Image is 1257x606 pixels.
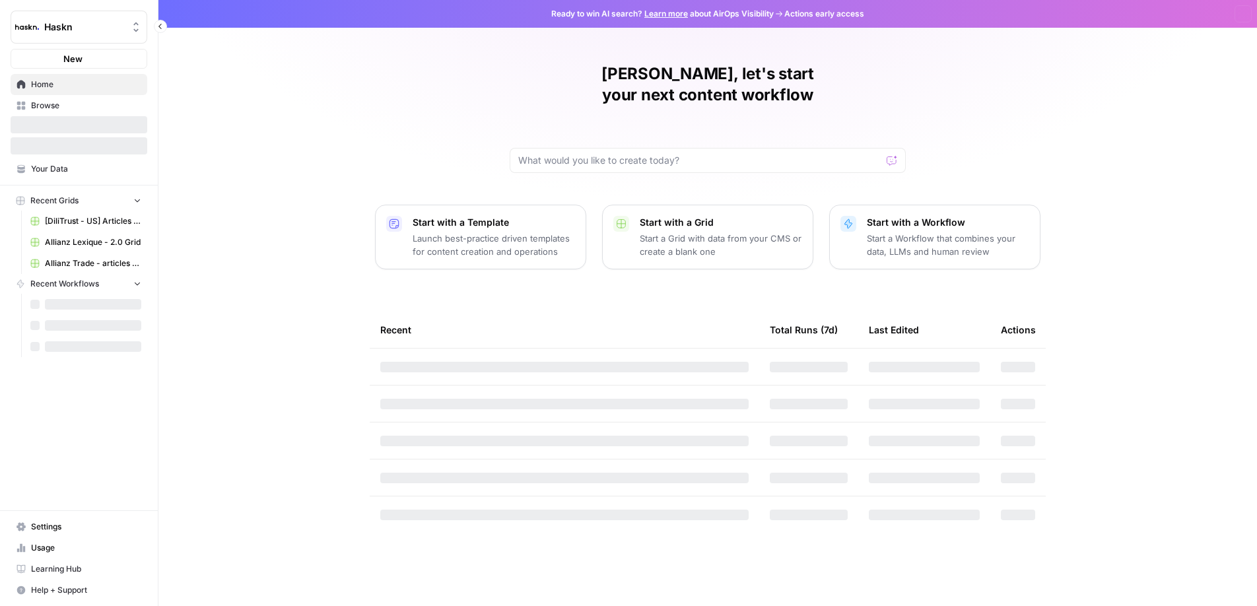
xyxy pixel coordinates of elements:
[31,584,141,596] span: Help + Support
[413,232,575,258] p: Launch best-practice driven templates for content creation and operations
[15,15,39,39] img: Haskn Logo
[602,205,813,269] button: Start with a GridStart a Grid with data from your CMS or create a blank one
[640,216,802,229] p: Start with a Grid
[31,563,141,575] span: Learning Hub
[31,521,141,533] span: Settings
[45,215,141,227] span: [DiliTrust - US] Articles de blog 700-1000 mots Grid
[24,211,147,232] a: [DiliTrust - US] Articles de blog 700-1000 mots Grid
[413,216,575,229] p: Start with a Template
[644,9,688,18] a: Learn more
[11,537,147,558] a: Usage
[24,232,147,253] a: Allianz Lexique - 2.0 Grid
[11,191,147,211] button: Recent Grids
[31,79,141,90] span: Home
[869,312,919,348] div: Last Edited
[30,195,79,207] span: Recent Grids
[784,8,864,20] span: Actions early access
[11,74,147,95] a: Home
[45,236,141,248] span: Allianz Lexique - 2.0 Grid
[11,580,147,601] button: Help + Support
[11,516,147,537] a: Settings
[640,232,802,258] p: Start a Grid with data from your CMS or create a blank one
[44,20,124,34] span: Haskn
[518,154,881,167] input: What would you like to create today?
[867,216,1029,229] p: Start with a Workflow
[11,274,147,294] button: Recent Workflows
[63,52,83,65] span: New
[31,100,141,112] span: Browse
[30,278,99,290] span: Recent Workflows
[380,312,749,348] div: Recent
[11,95,147,116] a: Browse
[829,205,1040,269] button: Start with a WorkflowStart a Workflow that combines your data, LLMs and human review
[31,542,141,554] span: Usage
[11,49,147,69] button: New
[510,63,906,106] h1: [PERSON_NAME], let's start your next content workflow
[1001,312,1036,348] div: Actions
[45,257,141,269] span: Allianz Trade - articles de blog Grid
[11,558,147,580] a: Learning Hub
[31,163,141,175] span: Your Data
[770,312,838,348] div: Total Runs (7d)
[11,11,147,44] button: Workspace: Haskn
[375,205,586,269] button: Start with a TemplateLaunch best-practice driven templates for content creation and operations
[867,232,1029,258] p: Start a Workflow that combines your data, LLMs and human review
[11,158,147,180] a: Your Data
[24,253,147,274] a: Allianz Trade - articles de blog Grid
[551,8,774,20] span: Ready to win AI search? about AirOps Visibility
